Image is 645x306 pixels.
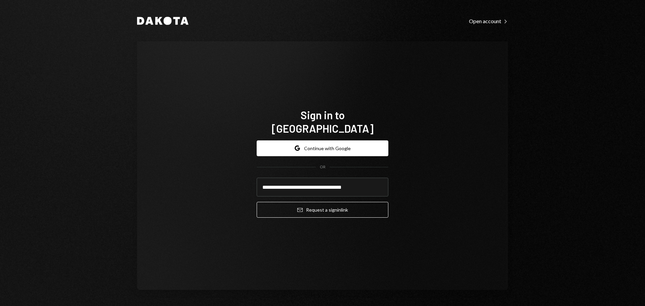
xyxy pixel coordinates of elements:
button: Request a signinlink [257,202,388,218]
h1: Sign in to [GEOGRAPHIC_DATA] [257,108,388,135]
a: Open account [469,17,508,25]
div: OR [320,164,326,170]
div: Open account [469,18,508,25]
button: Continue with Google [257,140,388,156]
